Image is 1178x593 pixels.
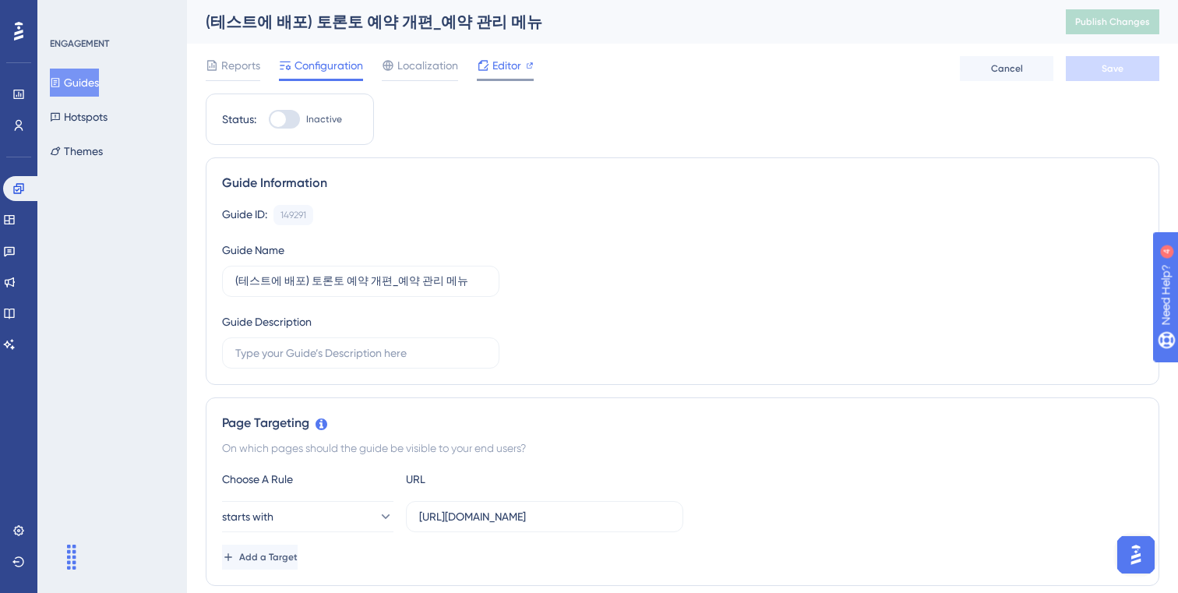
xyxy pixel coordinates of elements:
button: Guides [50,69,99,97]
iframe: UserGuiding AI Assistant Launcher [1113,531,1159,578]
div: Guide ID: [222,205,267,225]
input: Type your Guide’s Name here [235,273,486,290]
div: Guide Name [222,241,284,259]
span: Add a Target [239,551,298,563]
span: Configuration [294,56,363,75]
span: Editor [492,56,521,75]
div: Choose A Rule [222,470,393,489]
div: Status: [222,110,256,129]
div: Guide Description [222,312,312,331]
div: Page Targeting [222,414,1143,432]
span: Publish Changes [1075,16,1150,28]
span: Save [1102,62,1123,75]
div: 4 [108,8,113,20]
div: Guide Information [222,174,1143,192]
span: Inactive [306,113,342,125]
button: Hotspots [50,103,108,131]
input: Type your Guide’s Description here [235,344,486,362]
button: Publish Changes [1066,9,1159,34]
div: ENGAGEMENT [50,37,109,50]
div: 149291 [280,209,306,221]
span: Cancel [991,62,1023,75]
button: Add a Target [222,545,298,570]
div: URL [406,470,577,489]
span: Reports [221,56,260,75]
button: starts with [222,501,393,532]
button: Themes [50,137,103,165]
button: Cancel [960,56,1053,81]
button: Save [1066,56,1159,81]
span: Need Help? [37,4,97,23]
span: starts with [222,507,273,526]
span: Localization [397,56,458,75]
div: 드래그 [59,534,84,581]
input: yourwebsite.com/path [419,508,670,525]
div: (테스트에 배포) 토론토 예약 개편_예약 관리 메뉴 [206,11,1027,33]
div: On which pages should the guide be visible to your end users? [222,439,1143,457]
